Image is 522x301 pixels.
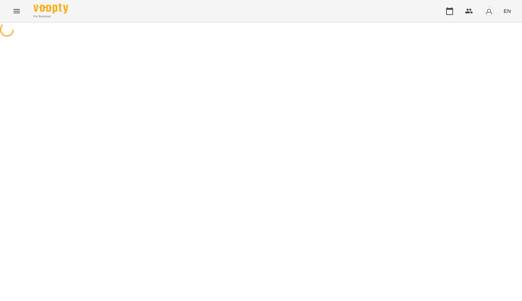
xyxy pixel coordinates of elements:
button: Menu [8,3,25,19]
span: EN [504,7,511,15]
button: EN [501,5,514,17]
img: Voopty Logo [33,3,68,14]
span: For Business [33,14,68,19]
img: avatar_s.png [484,6,494,16]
